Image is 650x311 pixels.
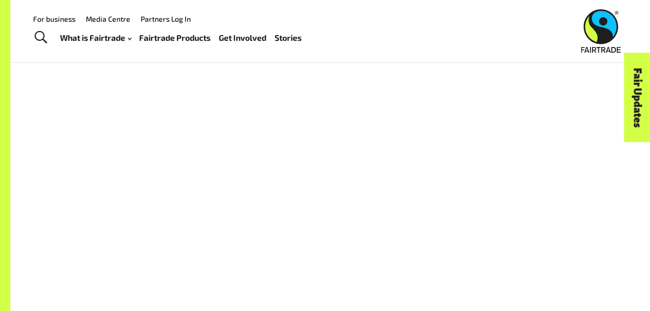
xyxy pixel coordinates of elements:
a: Toggle Search [28,25,53,51]
a: Stories [275,30,301,45]
a: For business [33,14,75,23]
a: Partners Log In [141,14,191,23]
img: Fairtrade Australia New Zealand logo [581,9,621,53]
a: Fairtrade Products [139,30,210,45]
a: What is Fairtrade [60,30,131,45]
a: Media Centre [86,14,130,23]
a: Get Involved [219,30,266,45]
